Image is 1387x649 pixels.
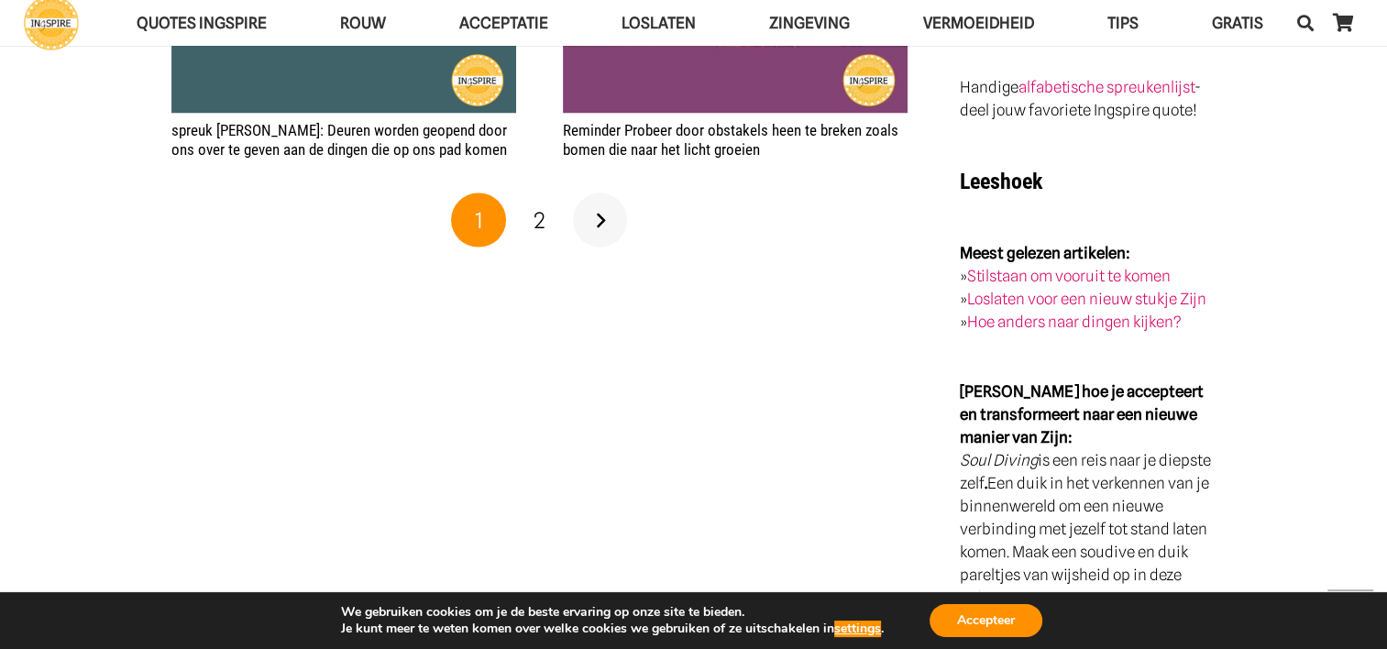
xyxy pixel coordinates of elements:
[341,604,884,621] p: We gebruiken cookies om je de beste ervaring op onze site te bieden.
[960,169,1042,194] strong: Leeshoek
[960,244,1130,262] strong: Meest gelezen artikelen:
[512,193,567,248] a: Pagina 2
[137,14,267,32] span: QUOTES INGSPIRE
[1107,14,1139,32] span: TIPS
[475,207,483,234] span: 1
[967,313,1182,331] a: Hoe anders naar dingen kijken?
[960,242,1216,334] p: » » »
[834,621,881,637] button: settings
[930,604,1042,637] button: Accepteer
[451,193,506,248] span: Pagina 1
[985,474,987,492] strong: .
[769,14,850,32] span: Zingeving
[622,14,696,32] span: Loslaten
[967,290,1206,308] a: Loslaten voor een nieuw stukje Zijn
[459,14,548,32] span: Acceptatie
[171,121,507,158] a: spreuk [PERSON_NAME]: Deuren worden geopend door ons over te geven aan de dingen die op ons pad k...
[340,14,386,32] span: ROUW
[1212,14,1263,32] span: GRATIS
[1018,78,1194,96] a: alfabetische spreukenlijst
[1327,589,1373,635] a: Terug naar top
[563,121,898,158] a: Reminder Probeer door obstakels heen te breken zoals bomen die naar het licht groeien
[534,207,545,234] span: 2
[960,76,1216,122] p: Handige - deel jouw favoriete Ingspire quote!
[923,14,1034,32] span: VERMOEIDHEID
[960,451,1038,469] em: Soul Diving
[341,621,884,637] p: Je kunt meer te weten komen over welke cookies we gebruiken of ze uitschakelen in .
[967,267,1171,285] a: Stilstaan om vooruit te komen
[960,382,1204,446] strong: [PERSON_NAME] hoe je accepteert en transformeert naar een nieuwe manier van Zijn:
